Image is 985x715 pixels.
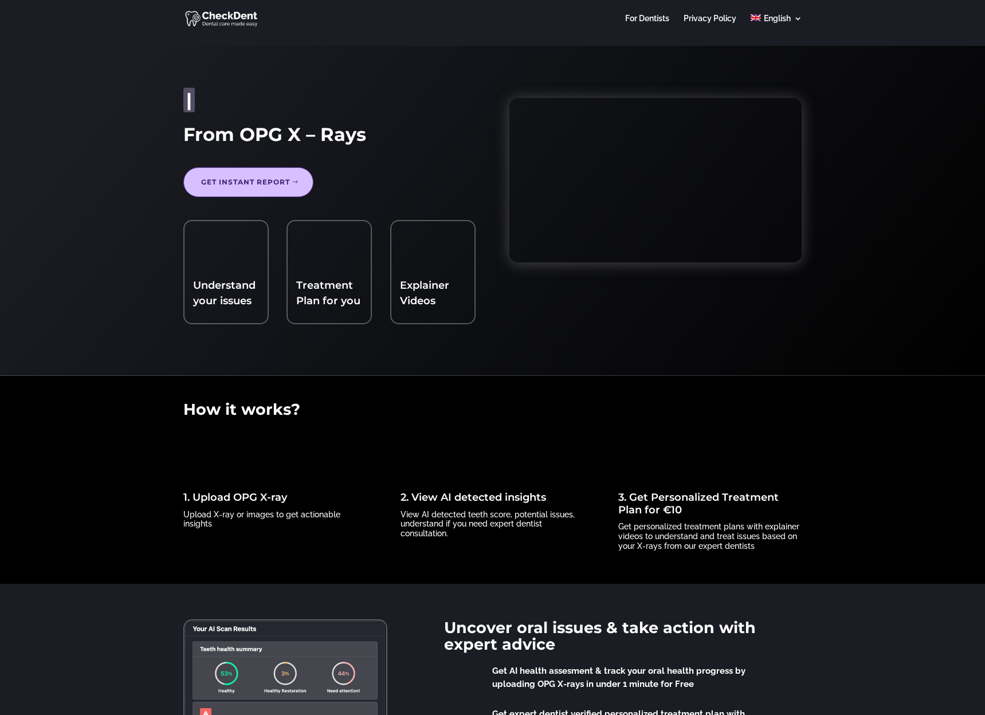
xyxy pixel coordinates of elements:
[183,400,300,419] span: How it works?
[444,618,756,654] span: Uncover oral issues & take action with expert advice
[401,510,584,539] p: View AI detected teeth score, potential issues, understand if you need expert dentist consultation.
[400,279,449,307] a: Explainer Videos
[509,98,802,262] iframe: How to Upload Your X-Ray & Get Instant Second Opnion
[492,666,745,689] span: Get AI health assesment & track your oral health progress by uploading OPG X-rays in under 1 minu...
[401,491,546,504] a: 2. View AI detected insights
[193,279,256,307] span: Understand your issues
[764,14,791,23] span: English
[185,9,259,27] img: CheckDent
[183,510,367,529] p: Upload X-ray or images to get actionable insights
[183,124,476,151] h1: From OPG X – Rays
[296,279,360,307] a: Treatment Plan for you
[618,522,802,551] p: Get personalized treatment plans with explainer videos to understand and treat issues based on yo...
[183,491,287,504] a: 1. Upload OPG X-ray
[625,14,669,37] a: For Dentists
[618,491,779,516] a: 3. Get Personalized Treatment Plan for €10
[186,89,192,111] span: |
[751,14,802,37] a: English
[183,167,313,197] a: Get Instant report
[684,14,736,37] a: Privacy Policy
